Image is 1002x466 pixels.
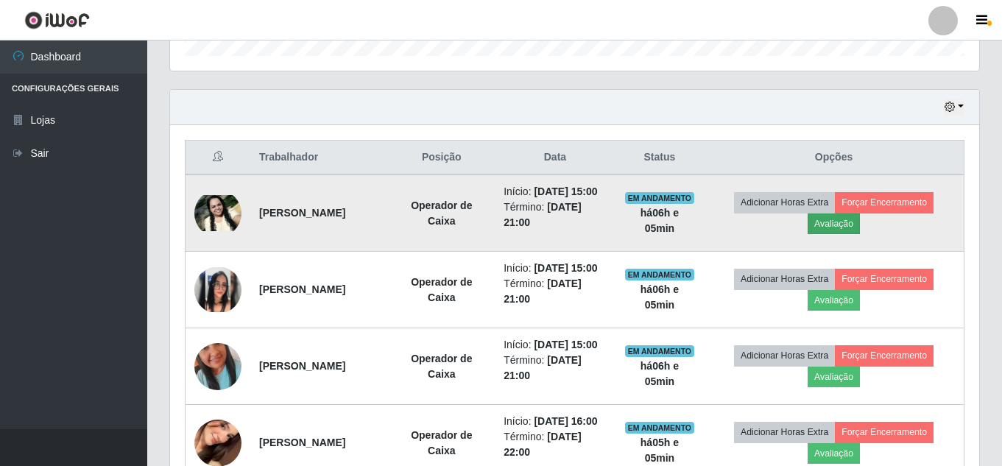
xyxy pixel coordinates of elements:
[411,276,472,303] strong: Operador de Caixa
[734,422,835,442] button: Adicionar Horas Extra
[808,213,860,234] button: Avaliação
[625,422,695,434] span: EM ANDAMENTO
[835,269,934,289] button: Forçar Encerramento
[534,186,597,197] time: [DATE] 15:00
[504,200,607,230] li: Término:
[534,339,597,350] time: [DATE] 15:00
[625,192,695,204] span: EM ANDAMENTO
[24,11,90,29] img: CoreUI Logo
[835,192,934,213] button: Forçar Encerramento
[504,353,607,384] li: Término:
[504,184,607,200] li: Início:
[388,141,495,175] th: Posição
[615,141,704,175] th: Status
[835,422,934,442] button: Forçar Encerramento
[641,437,679,464] strong: há 05 h e 05 min
[625,345,695,357] span: EM ANDAMENTO
[734,345,835,366] button: Adicionar Horas Extra
[259,207,345,219] strong: [PERSON_NAME]
[808,290,860,311] button: Avaliação
[250,141,388,175] th: Trabalhador
[734,192,835,213] button: Adicionar Horas Extra
[504,337,607,353] li: Início:
[194,195,241,230] img: 1754843308971.jpeg
[259,283,345,295] strong: [PERSON_NAME]
[641,283,679,311] strong: há 06 h e 05 min
[411,429,472,456] strong: Operador de Caixa
[641,360,679,387] strong: há 06 h e 05 min
[411,353,472,380] strong: Operador de Caixa
[808,367,860,387] button: Avaliação
[808,443,860,464] button: Avaliação
[534,415,597,427] time: [DATE] 16:00
[504,261,607,276] li: Início:
[194,325,241,409] img: 1755875001367.jpeg
[194,267,241,312] img: 1755567847269.jpeg
[704,141,964,175] th: Opções
[259,360,345,372] strong: [PERSON_NAME]
[734,269,835,289] button: Adicionar Horas Extra
[641,207,679,234] strong: há 06 h e 05 min
[259,437,345,448] strong: [PERSON_NAME]
[495,141,615,175] th: Data
[504,276,607,307] li: Término:
[625,269,695,280] span: EM ANDAMENTO
[835,345,934,366] button: Forçar Encerramento
[411,200,472,227] strong: Operador de Caixa
[534,262,597,274] time: [DATE] 15:00
[504,414,607,429] li: Início:
[504,429,607,460] li: Término:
